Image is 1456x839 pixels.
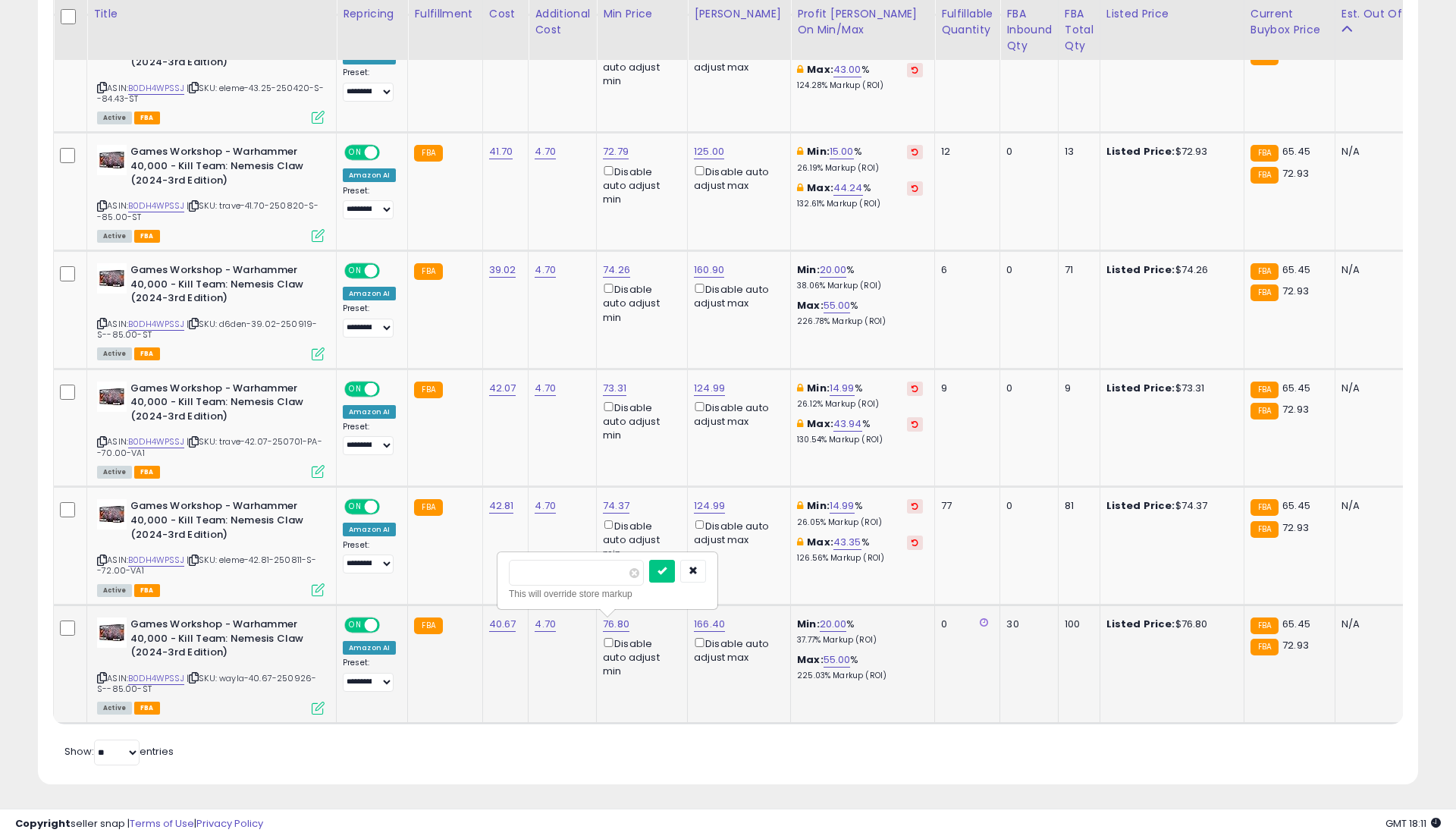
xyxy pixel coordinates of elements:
[1065,617,1088,631] div: 100
[1106,617,1232,631] div: $76.80
[797,63,923,91] div: %
[346,619,365,632] span: ON
[97,499,127,529] img: 41dlie8-FiL._SL40_.jpg
[797,399,923,410] p: 26.12% Markup (ROI)
[797,417,923,445] div: %
[797,652,824,667] b: Max:
[130,617,315,664] b: Games Workshop - Warhammer 40,000 - Kill Team: Nemesis Claw (2024-3rd Edition)
[797,181,923,209] div: %
[1282,144,1310,159] span: 65.45
[1006,6,1052,54] div: FBA inbound Qty
[941,499,988,513] div: 77
[509,586,706,602] div: This will override store markup
[343,540,396,574] div: Preset:
[97,617,127,648] img: 41dlie8-FiL._SL40_.jpg
[1250,639,1279,655] small: FBA
[1282,381,1310,395] span: 65.45
[97,554,317,577] span: | SKU: eleme-42.81-250811-S--72.00-VA1
[603,45,676,88] div: Disable auto adjust min
[797,499,923,527] div: %
[378,501,402,514] span: OFF
[378,265,402,278] span: OFF
[134,230,160,243] span: FBA
[1106,382,1232,395] div: $73.31
[1106,144,1175,159] b: Listed Price:
[97,318,317,341] span: | SKU: d6den-39.02-250919-S--85.00-ST
[128,318,184,331] a: B0DH4WPSSJ
[343,6,401,22] div: Repricing
[346,146,365,159] span: ON
[97,263,325,359] div: ASIN:
[97,499,325,595] div: ASIN:
[97,112,132,124] span: All listings currently available for purchase on Amazon
[1282,262,1310,277] span: 65.45
[797,553,923,564] p: 126.56% Markup (ROI)
[603,144,629,159] a: 72.79
[1282,166,1309,181] span: 72.93
[535,381,556,396] a: 4.70
[694,517,779,547] div: Disable auto adjust max
[134,347,160,360] span: FBA
[1065,382,1088,395] div: 9
[694,144,724,159] a: 125.00
[97,230,132,243] span: All listings currently available for purchase on Amazon
[797,635,923,646] p: 37.77% Markup (ROI)
[797,517,923,528] p: 26.05% Markup (ROI)
[824,652,851,668] a: 55.00
[97,382,325,477] div: ASIN:
[535,498,556,514] a: 4.70
[1106,262,1175,277] b: Listed Price:
[603,281,676,324] div: Disable auto adjust min
[797,80,923,91] p: 124.28% Markup (ROI)
[489,498,514,514] a: 42.81
[1065,145,1088,159] div: 13
[1106,617,1175,631] b: Listed Price:
[694,6,784,22] div: [PERSON_NAME]
[941,263,988,277] div: 6
[1250,6,1329,38] div: Current Buybox Price
[797,299,923,327] div: %
[833,62,861,77] a: 43.00
[134,702,160,715] span: FBA
[97,145,325,240] div: ASIN:
[378,146,402,159] span: OFF
[833,535,861,550] a: 43.35
[797,536,923,564] div: %
[603,399,676,442] div: Disable auto adjust min
[489,617,516,632] a: 40.67
[603,635,676,678] div: Disable auto adjust min
[1250,145,1279,162] small: FBA
[694,617,725,632] a: 166.40
[15,816,71,831] strong: Copyright
[378,619,402,632] span: OFF
[1282,520,1309,535] span: 72.93
[64,744,174,759] span: Show: entries
[343,641,396,655] div: Amazon AI
[134,584,160,597] span: FBA
[97,584,132,597] span: All listings currently available for purchase on Amazon
[343,287,396,300] div: Amazon AI
[797,298,824,313] b: Max:
[97,617,325,713] div: ASIN:
[941,382,988,395] div: 9
[1106,145,1232,159] div: $72.93
[833,416,862,432] a: 43.94
[97,382,127,412] img: 41dlie8-FiL._SL40_.jpg
[489,144,513,159] a: 41.70
[824,298,851,313] a: 55.00
[1006,263,1046,277] div: 0
[797,435,923,445] p: 130.54% Markup (ROI)
[343,303,396,338] div: Preset:
[489,6,522,22] div: Cost
[93,6,330,22] div: Title
[603,163,676,206] div: Disable auto adjust min
[346,265,365,278] span: ON
[130,145,315,191] b: Games Workshop - Warhammer 40,000 - Kill Team: Nemesis Claw (2024-3rd Edition)
[343,405,396,419] div: Amazon AI
[694,381,725,396] a: 124.99
[1250,617,1279,634] small: FBA
[346,501,365,514] span: ON
[343,422,396,456] div: Preset:
[1106,499,1232,513] div: $74.37
[1006,145,1046,159] div: 0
